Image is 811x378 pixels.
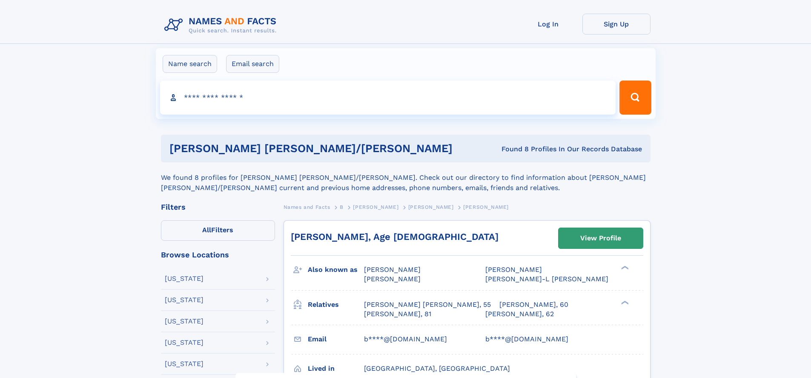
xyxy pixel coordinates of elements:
[165,318,203,325] div: [US_STATE]
[161,203,275,211] div: Filters
[364,364,510,372] span: [GEOGRAPHIC_DATA], [GEOGRAPHIC_DATA]
[165,275,203,282] div: [US_STATE]
[160,81,616,115] input: search input
[163,55,217,73] label: Name search
[340,204,344,210] span: B
[485,275,608,283] span: [PERSON_NAME]-L [PERSON_NAME]
[165,339,203,346] div: [US_STATE]
[580,228,621,248] div: View Profile
[308,361,364,376] h3: Lived in
[364,300,491,309] a: [PERSON_NAME] [PERSON_NAME], 55
[202,226,211,234] span: All
[308,263,364,277] h3: Also known as
[226,55,279,73] label: Email search
[582,14,651,35] a: Sign Up
[308,332,364,346] h3: Email
[559,228,643,248] a: View Profile
[165,361,203,367] div: [US_STATE]
[340,202,344,212] a: B
[408,202,454,212] a: [PERSON_NAME]
[161,220,275,241] label: Filters
[161,162,651,193] div: We found 8 profiles for [PERSON_NAME] [PERSON_NAME]/[PERSON_NAME]. Check out our directory to fin...
[165,297,203,303] div: [US_STATE]
[514,14,582,35] a: Log In
[364,309,431,319] a: [PERSON_NAME], 81
[308,297,364,312] h3: Relatives
[619,265,629,271] div: ❯
[364,275,421,283] span: [PERSON_NAME]
[353,204,398,210] span: [PERSON_NAME]
[485,309,554,319] a: [PERSON_NAME], 62
[619,300,629,305] div: ❯
[291,231,499,242] a: [PERSON_NAME], Age [DEMOGRAPHIC_DATA]
[619,81,651,115] button: Search Button
[169,143,477,154] h1: [PERSON_NAME] [PERSON_NAME]/[PERSON_NAME]
[408,204,454,210] span: [PERSON_NAME]
[485,265,542,274] span: [PERSON_NAME]
[284,202,330,212] a: Names and Facts
[463,204,509,210] span: [PERSON_NAME]
[477,144,642,154] div: Found 8 Profiles In Our Records Database
[499,300,568,309] a: [PERSON_NAME], 60
[161,251,275,259] div: Browse Locations
[364,265,421,274] span: [PERSON_NAME]
[161,14,284,37] img: Logo Names and Facts
[353,202,398,212] a: [PERSON_NAME]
